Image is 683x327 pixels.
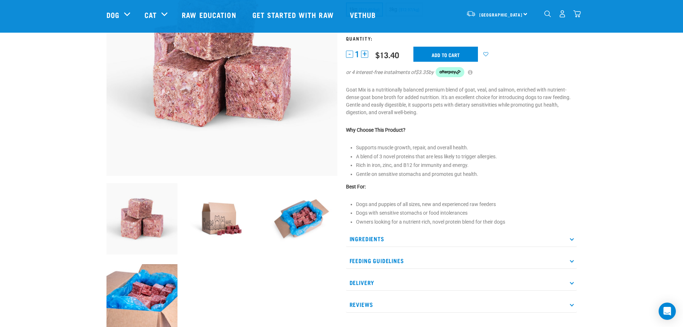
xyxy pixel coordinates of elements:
p: Goat Mix is a nutritionally balanced premium blend of goat, veal, and salmon, enriched with nutri... [346,86,577,116]
p: Reviews [346,296,577,313]
li: Rich in iron, zinc, and B12 for immunity and energy. [356,162,577,169]
img: Raw Essentials Bulk 10kg Raw Dog Food Box Exterior Design [186,183,257,254]
li: Owners looking for a nutrient-rich, novel protein blend for their dogs [356,218,577,226]
li: Gentle on sensitive stomachs and promotes gut health. [356,170,577,178]
a: Get started with Raw [245,0,343,29]
span: $3.35 [416,69,428,76]
button: + [361,51,368,58]
span: [GEOGRAPHIC_DATA] [479,13,523,16]
h3: Quantity: [346,36,577,41]
img: Afterpay [436,67,464,77]
li: Supports muscle growth, repair, and overall health. [356,144,577,151]
strong: Best For: [346,184,366,190]
div: Open Intercom Messenger [659,303,676,320]
img: van-moving.png [466,10,476,17]
img: user.png [559,10,566,18]
p: Delivery [346,275,577,291]
li: Dogs and puppies of all sizes, new and experienced raw feeders [356,201,577,208]
div: or 4 interest-free instalments of by [346,67,577,77]
p: Ingredients [346,231,577,247]
div: $13.40 [375,50,399,59]
a: Dog [106,9,119,20]
a: Vethub [343,0,385,29]
strong: Why Choose This Product? [346,127,405,133]
p: Feeding Guidelines [346,253,577,269]
li: A blend of 3 novel proteins that are less likely to trigger allergies. [356,153,577,160]
span: 1 [355,51,359,58]
img: Raw Essentials Bulk 10kg Raw Dog Food Box [266,183,337,254]
img: home-icon@2x.png [573,10,581,18]
a: Cat [144,9,157,20]
input: Add to cart [413,47,478,62]
button: - [346,51,353,58]
img: Goat M Ix 38448 [106,183,178,254]
a: Raw Education [175,0,245,29]
img: home-icon-1@2x.png [544,10,551,17]
li: Dogs with sensitive stomachs or food intolerances [356,209,577,217]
